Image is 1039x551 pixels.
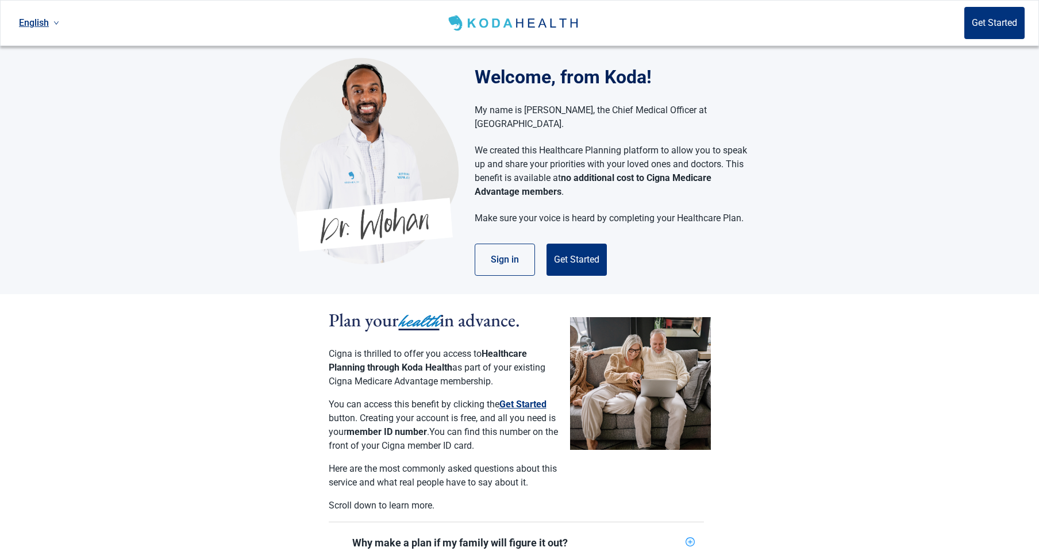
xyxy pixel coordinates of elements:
[329,348,482,359] span: Cigna is thrilled to offer you access to
[499,398,547,411] button: Get Started
[475,172,711,197] strong: no additional cost to Cigna Medicare Advantage members
[347,426,427,437] strong: member ID number
[329,308,399,332] span: Plan your
[547,244,607,276] button: Get Started
[399,309,440,334] span: health
[329,398,559,453] p: You can access this benefit by clicking the button. Creating your account is free, and all you ne...
[352,536,681,550] div: Why make a plan if my family will figure it out?
[475,211,748,225] p: Make sure your voice is heard by completing your Healthcare Plan.
[475,144,748,199] p: We created this Healthcare Planning platform to allow you to speak up and share your priorities w...
[475,63,759,91] h1: Welcome, from Koda!
[570,317,711,450] img: Couple planning their healthcare together
[475,103,748,131] p: My name is [PERSON_NAME], the Chief Medical Officer at [GEOGRAPHIC_DATA].
[14,13,64,32] a: Current language: English
[440,308,520,332] span: in advance.
[53,20,59,26] span: down
[475,244,535,276] button: Sign in
[446,14,582,32] img: Koda Health
[329,462,559,490] p: Here are the most commonly asked questions about this service and what real people have to say ab...
[280,57,459,264] img: Koda Health
[686,537,695,546] span: plus-circle
[329,499,559,513] p: Scroll down to learn more.
[964,7,1025,39] button: Get Started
